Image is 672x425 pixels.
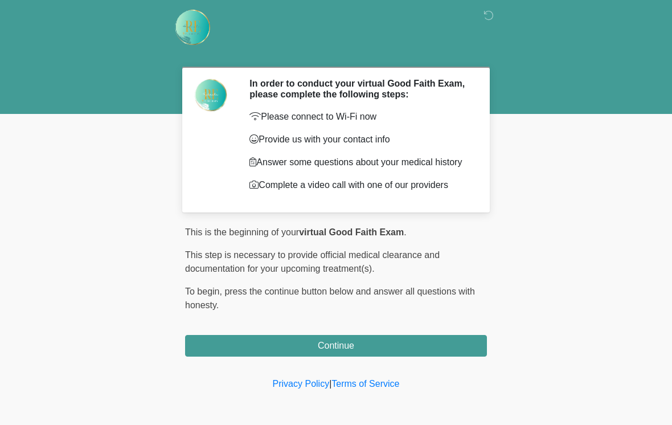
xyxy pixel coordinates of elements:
span: To begin, [185,287,224,296]
span: This is the beginning of your [185,227,299,237]
img: Rehydrate Aesthetics & Wellness Logo [174,9,211,46]
p: Provide us with your contact info [249,133,470,146]
a: Privacy Policy [273,379,330,389]
span: This step is necessary to provide official medical clearance and documentation for your upcoming ... [185,250,440,273]
button: Continue [185,335,487,357]
p: Please connect to Wi-Fi now [249,110,470,124]
h2: In order to conduct your virtual Good Faith Exam, please complete the following steps: [249,78,470,100]
a: | [329,379,331,389]
a: Terms of Service [331,379,399,389]
strong: virtual Good Faith Exam [299,227,404,237]
p: Complete a video call with one of our providers [249,178,470,192]
img: Agent Avatar [194,78,228,112]
span: . [404,227,406,237]
span: press the continue button below and answer all questions with honesty. [185,287,475,310]
p: Answer some questions about your medical history [249,156,470,169]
